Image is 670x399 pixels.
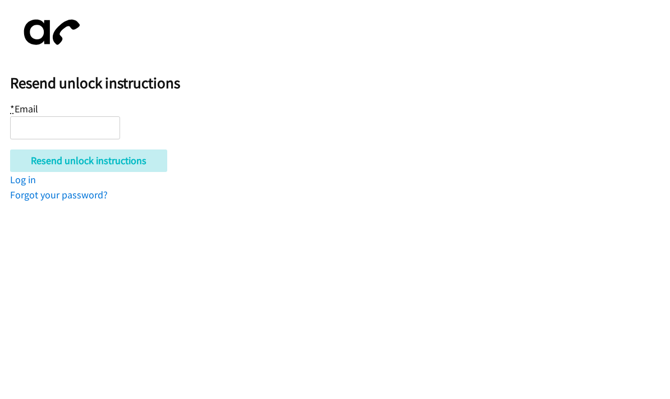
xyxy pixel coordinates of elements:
label: Email [10,102,38,115]
a: Log in [10,173,36,186]
h2: Resend unlock instructions [10,74,670,93]
abbr: required [10,102,15,115]
img: aphone-8a226864a2ddd6a5e75d1ebefc011f4aa8f32683c2d82f3fb0802fe031f96514.svg [10,10,89,55]
input: Resend unlock instructions [10,149,167,172]
a: Forgot your password? [10,188,108,201]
